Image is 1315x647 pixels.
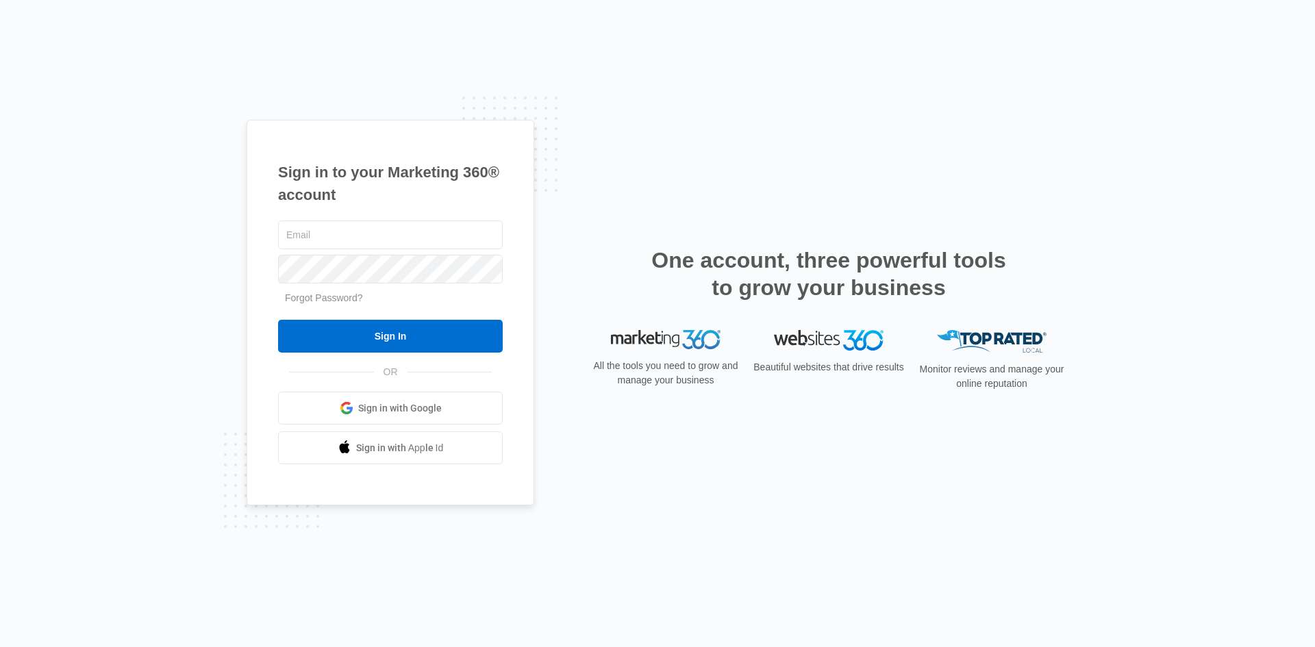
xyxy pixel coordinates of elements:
[611,330,721,349] img: Marketing 360
[374,365,408,379] span: OR
[915,362,1068,391] p: Monitor reviews and manage your online reputation
[647,246,1010,301] h2: One account, three powerful tools to grow your business
[278,161,503,206] h1: Sign in to your Marketing 360® account
[285,292,363,303] a: Forgot Password?
[774,330,884,350] img: Websites 360
[278,431,503,464] a: Sign in with Apple Id
[752,360,905,375] p: Beautiful websites that drive results
[358,401,442,416] span: Sign in with Google
[356,441,444,455] span: Sign in with Apple Id
[278,220,503,249] input: Email
[589,359,742,388] p: All the tools you need to grow and manage your business
[278,392,503,424] a: Sign in with Google
[937,330,1047,353] img: Top Rated Local
[278,320,503,353] input: Sign In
